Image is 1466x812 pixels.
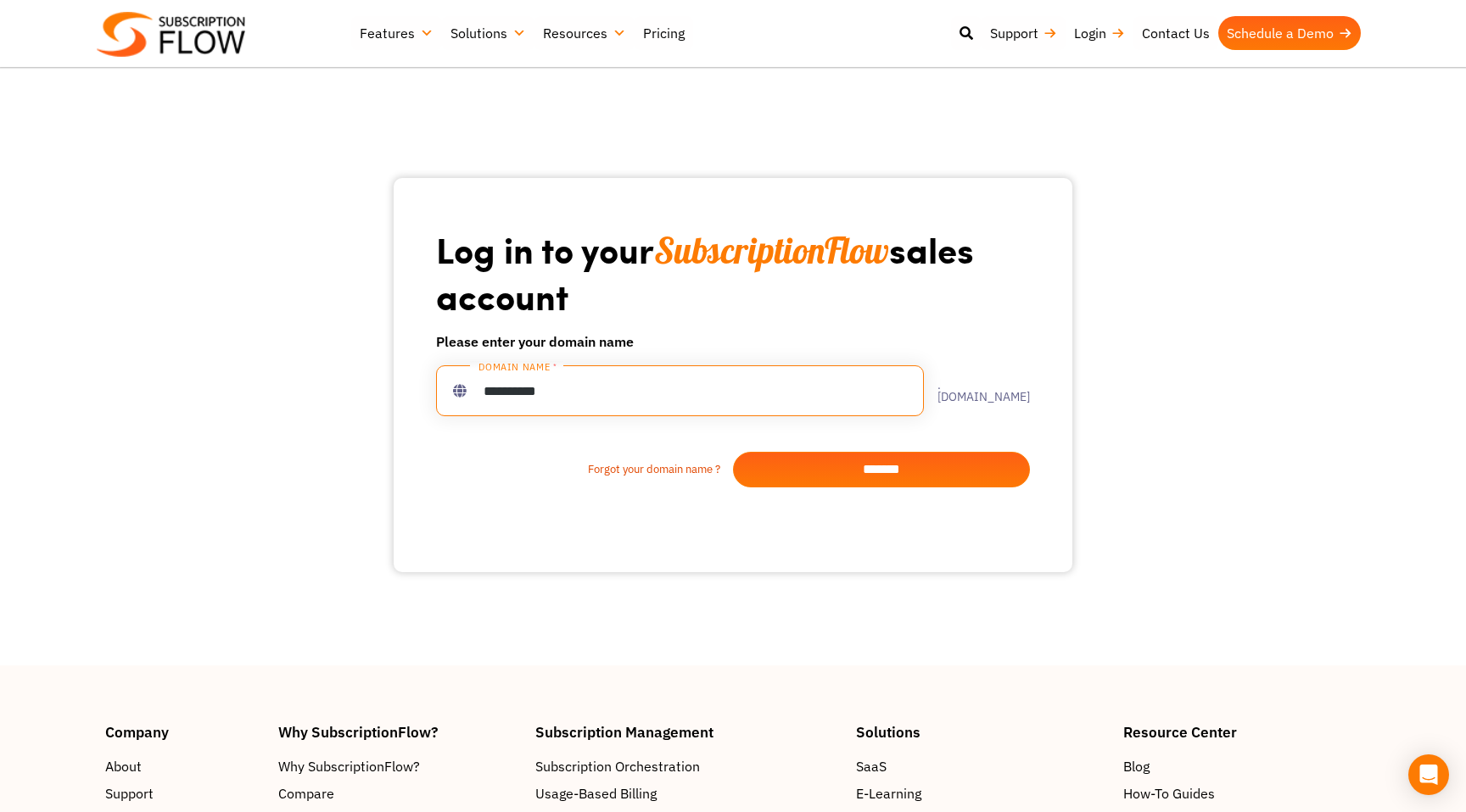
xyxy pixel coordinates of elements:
a: Blog [1123,756,1361,776]
a: Resources [534,16,635,50]
h4: Company [105,725,261,739]
a: Login [1066,16,1133,50]
div: Open Intercom Messenger [1408,754,1449,795]
span: Why SubscriptionFlow? [278,756,420,776]
span: Compare [278,783,334,804]
a: About [105,756,261,776]
a: Schedule a Demo [1218,16,1361,50]
a: Subscription Orchestration [535,756,839,776]
a: Forgot your domain name ? [436,461,733,478]
a: SaaS [856,756,1106,776]
span: Subscription Orchestration [535,756,700,776]
a: Usage-Based Billing [535,783,839,804]
a: Solutions [442,16,534,50]
a: How-To Guides [1123,783,1361,804]
h4: Why SubscriptionFlow? [278,725,519,739]
span: Usage-Based Billing [535,783,657,804]
h4: Resource Center [1123,725,1361,739]
h1: Log in to your sales account [436,227,1030,318]
img: Subscriptionflow [97,12,245,57]
h6: Please enter your domain name [436,331,1030,352]
a: E-Learning [856,783,1106,804]
span: SaaS [856,756,887,776]
label: .[DOMAIN_NAME] [924,379,1030,403]
a: Support [105,783,261,804]
span: Blog [1123,756,1150,776]
span: How-To Guides [1123,783,1215,804]
a: Pricing [635,16,693,50]
span: About [105,756,142,776]
a: Why SubscriptionFlow? [278,756,519,776]
a: Compare [278,783,519,804]
a: Features [351,16,442,50]
span: E-Learning [856,783,921,804]
h4: Subscription Management [535,725,839,739]
span: SubscriptionFlow [654,228,889,273]
a: Contact Us [1133,16,1218,50]
a: Support [982,16,1066,50]
span: Support [105,783,154,804]
h4: Solutions [856,725,1106,739]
